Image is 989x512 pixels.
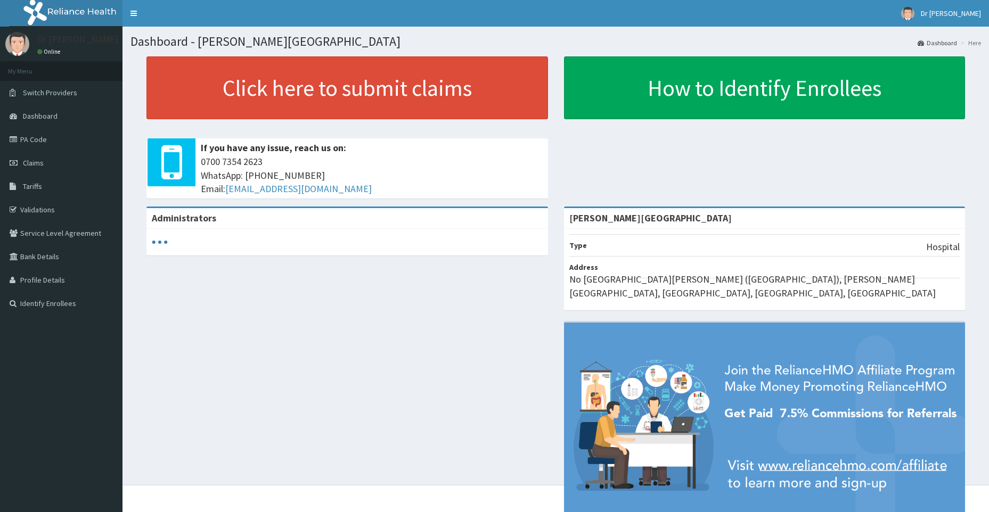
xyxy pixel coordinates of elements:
a: Dashboard [918,38,957,47]
span: Tariffs [23,181,42,191]
h1: Dashboard - [PERSON_NAME][GEOGRAPHIC_DATA] [130,35,981,48]
b: If you have any issue, reach us on: [201,142,346,154]
p: Hospital [926,240,960,254]
p: Dr [PERSON_NAME] [37,35,118,44]
b: Administrators [152,212,216,224]
a: [EMAIL_ADDRESS][DOMAIN_NAME] [225,183,372,195]
svg: audio-loading [152,234,168,250]
span: Dashboard [23,111,58,121]
a: Click here to submit claims [146,56,548,119]
a: How to Identify Enrollees [564,56,966,119]
span: Dr [PERSON_NAME] [921,9,981,18]
span: Switch Providers [23,88,77,97]
span: Claims [23,158,44,168]
b: Type [569,241,587,250]
a: Online [37,48,63,55]
b: Address [569,262,598,272]
li: Here [958,38,981,47]
p: No [GEOGRAPHIC_DATA][PERSON_NAME] ([GEOGRAPHIC_DATA]), [PERSON_NAME][GEOGRAPHIC_DATA], [GEOGRAPHI... [569,272,960,300]
img: User Image [901,7,914,20]
span: 0700 7354 2623 WhatsApp: [PHONE_NUMBER] Email: [201,155,543,196]
img: User Image [5,32,29,56]
strong: [PERSON_NAME][GEOGRAPHIC_DATA] [569,212,732,224]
